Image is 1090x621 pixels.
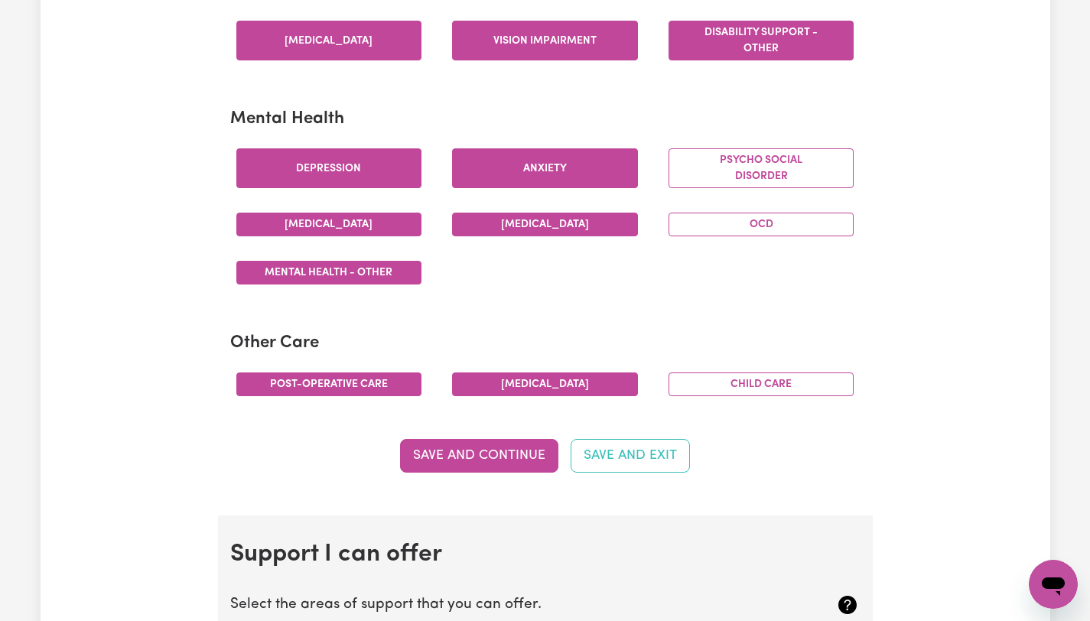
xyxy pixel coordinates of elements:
[452,372,638,396] button: [MEDICAL_DATA]
[236,21,422,60] button: [MEDICAL_DATA]
[236,213,422,236] button: [MEDICAL_DATA]
[230,540,861,569] h2: Support I can offer
[236,372,422,396] button: Post-operative care
[230,594,756,616] p: Select the areas of support that you can offer.
[230,333,861,354] h2: Other Care
[452,21,638,60] button: Vision impairment
[230,109,861,130] h2: Mental Health
[669,21,854,60] button: Disability support - Other
[236,148,422,188] button: Depression
[400,439,558,473] button: Save and Continue
[669,148,854,188] button: Psycho social disorder
[669,213,854,236] button: OCD
[452,148,638,188] button: Anxiety
[669,372,854,396] button: Child care
[236,261,422,284] button: Mental Health - Other
[571,439,690,473] button: Save and Exit
[452,213,638,236] button: [MEDICAL_DATA]
[1029,560,1078,609] iframe: 启动消息传送窗口的按钮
